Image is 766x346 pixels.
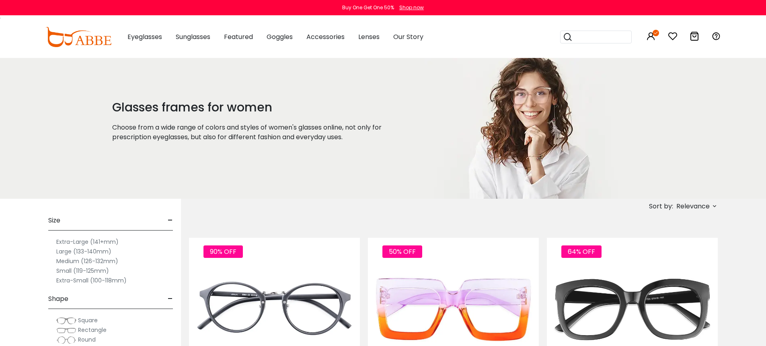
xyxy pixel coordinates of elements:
span: Lenses [358,32,380,41]
div: Shop now [399,4,424,11]
span: 50% OFF [382,245,422,258]
img: Round.png [56,336,76,344]
label: Extra-Large (141+mm) [56,237,119,247]
span: Sort by: [649,202,673,211]
a: Shop now [395,4,424,11]
span: Sunglasses [176,32,210,41]
span: Size [48,211,60,230]
img: glasses frames for women [425,58,629,199]
span: Round [78,336,96,344]
label: Medium (126-132mm) [56,256,118,266]
span: 90% OFF [203,245,243,258]
label: Small (119-125mm) [56,266,109,276]
p: Choose from a wide range of colors and styles of women's glasses online, not only for prescriptio... [112,123,405,142]
img: Square.png [56,317,76,325]
h1: Glasses frames for women [112,100,405,115]
span: - [168,289,173,309]
span: Eyeglasses [127,32,162,41]
span: Our Story [393,32,423,41]
span: Square [78,316,98,324]
span: 64% OFF [561,245,602,258]
span: Relevance [676,199,710,214]
span: - [168,211,173,230]
span: Shape [48,289,68,309]
span: Goggles [267,32,293,41]
img: abbeglasses.com [45,27,111,47]
span: Rectangle [78,326,107,334]
div: Buy One Get One 50% [342,4,394,11]
span: Accessories [306,32,345,41]
img: Rectangle.png [56,326,76,334]
label: Extra-Small (100-118mm) [56,276,127,285]
label: Large (133-140mm) [56,247,111,256]
span: Featured [224,32,253,41]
